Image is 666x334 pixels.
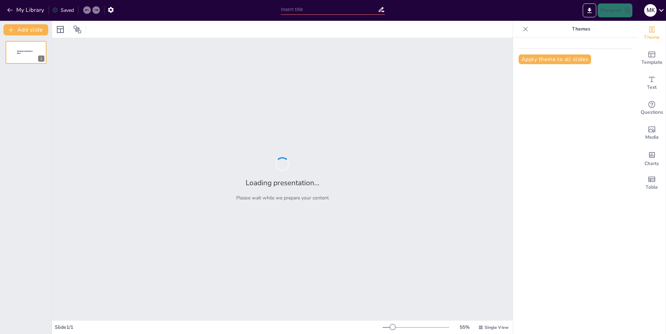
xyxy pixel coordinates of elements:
div: Get real-time input from your audience [638,96,666,121]
span: Sendsteps presentation editor [17,50,33,54]
p: Themes [531,21,631,37]
p: Please wait while we prepare your content [236,195,329,201]
span: Text [647,84,657,91]
div: 1 [6,41,46,64]
button: Present [598,3,632,17]
div: 55 % [456,324,473,331]
input: Insert title [281,5,378,15]
button: Apply theme to all slides [519,54,591,64]
div: Layout [55,24,66,35]
button: My Library [5,5,47,16]
div: Saved [52,7,74,14]
div: Add images, graphics, shapes or video [638,121,666,146]
span: Table [646,183,658,191]
span: Template [641,59,663,66]
button: m k [644,3,657,17]
button: Export to PowerPoint [583,3,596,17]
span: Theme [644,34,660,41]
span: Charts [644,160,659,168]
div: 1 [38,55,44,62]
h2: Loading presentation... [246,178,319,188]
div: Add ready made slides [638,46,666,71]
div: Change the overall theme [638,21,666,46]
span: Single View [485,325,509,330]
div: Add charts and graphs [638,146,666,171]
span: Questions [641,109,663,116]
button: Add slide [3,24,48,35]
span: Media [645,134,659,141]
div: Add a table [638,171,666,196]
div: Add text boxes [638,71,666,96]
div: m k [644,4,657,17]
span: Position [73,25,82,34]
div: Slide 1 / 1 [55,324,383,331]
